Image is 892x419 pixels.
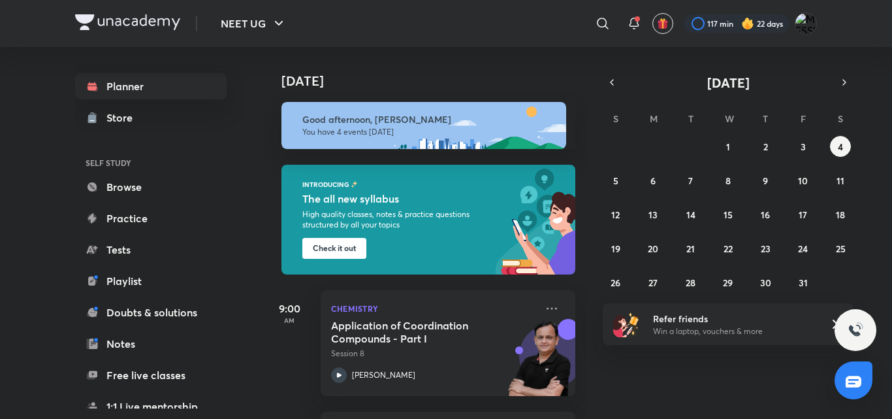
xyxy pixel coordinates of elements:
button: October 20, 2025 [643,238,663,259]
abbr: October 12, 2025 [611,209,620,221]
button: October 23, 2025 [755,238,776,259]
abbr: October 30, 2025 [760,277,771,289]
button: October 30, 2025 [755,272,776,293]
abbr: October 14, 2025 [686,209,695,221]
button: October 3, 2025 [793,136,814,157]
p: INTRODUCING [302,180,349,188]
abbr: Sunday [613,112,618,125]
button: October 1, 2025 [718,136,739,157]
h6: SELF STUDY [75,152,227,174]
img: streak [741,17,754,30]
button: October 16, 2025 [755,204,776,225]
button: October 17, 2025 [793,204,814,225]
abbr: October 3, 2025 [801,141,806,153]
a: Tests [75,237,227,263]
button: October 4, 2025 [830,136,851,157]
button: avatar [652,13,673,34]
abbr: October 18, 2025 [836,209,845,221]
button: October 5, 2025 [605,170,626,191]
abbr: October 26, 2025 [611,277,620,289]
a: Company Logo [75,14,180,33]
p: Session 8 [331,348,536,360]
a: Notes [75,331,227,357]
button: October 12, 2025 [605,204,626,225]
abbr: October 29, 2025 [723,277,733,289]
abbr: Thursday [763,112,768,125]
button: October 25, 2025 [830,238,851,259]
button: October 28, 2025 [680,272,701,293]
p: [PERSON_NAME] [352,369,415,381]
a: Doubts & solutions [75,299,227,326]
img: Company Logo [75,14,180,30]
button: October 24, 2025 [793,238,814,259]
abbr: October 21, 2025 [686,243,695,255]
abbr: October 17, 2025 [799,209,807,221]
img: unacademy [503,319,575,409]
a: Store [75,105,227,131]
button: NEET UG [213,10,295,37]
img: ttu [848,322,863,338]
abbr: October 10, 2025 [798,175,808,187]
a: Free live classes [75,362,227,388]
h6: Good afternoon, [PERSON_NAME] [302,114,554,126]
div: Store [106,110,140,126]
button: October 15, 2025 [718,204,739,225]
abbr: October 19, 2025 [611,243,620,255]
h4: [DATE] [281,73,588,89]
abbr: October 8, 2025 [725,175,731,187]
img: MESSI [795,12,817,35]
button: October 13, 2025 [643,204,663,225]
abbr: October 27, 2025 [648,277,658,289]
a: Browse [75,174,227,200]
p: High quality classes, notes & practice questions structured by all your topics [302,209,471,230]
abbr: Saturday [838,112,843,125]
a: Planner [75,73,227,99]
img: referral [613,311,639,337]
button: October 8, 2025 [718,170,739,191]
p: Chemistry [331,301,536,316]
button: October 9, 2025 [755,170,776,191]
button: October 7, 2025 [680,170,701,191]
p: You have 4 events [DATE] [302,127,554,137]
abbr: October 23, 2025 [761,243,771,255]
a: Playlist [75,268,227,294]
abbr: October 31, 2025 [799,277,808,289]
h5: Application of Coordination Compounds - Part I [331,319,494,345]
button: October 26, 2025 [605,272,626,293]
abbr: October 24, 2025 [798,243,808,255]
h6: Refer friends [653,312,814,326]
abbr: October 28, 2025 [686,277,695,289]
button: October 31, 2025 [793,272,814,293]
abbr: October 9, 2025 [763,175,768,187]
p: AM [263,316,315,324]
p: Win a laptop, vouchers & more [653,326,814,337]
abbr: Monday [650,112,658,125]
span: [DATE] [707,74,750,92]
button: October 2, 2025 [755,136,776,157]
button: October 19, 2025 [605,238,626,259]
abbr: Tuesday [688,112,693,125]
abbr: Wednesday [725,112,734,125]
abbr: October 1, 2025 [726,141,730,153]
abbr: October 16, 2025 [761,209,770,221]
abbr: Friday [801,112,806,125]
button: October 10, 2025 [793,170,814,191]
button: October 6, 2025 [643,170,663,191]
button: October 21, 2025 [680,238,701,259]
abbr: October 15, 2025 [724,209,733,221]
abbr: October 25, 2025 [836,243,846,255]
abbr: October 13, 2025 [648,209,658,221]
button: October 27, 2025 [643,272,663,293]
abbr: October 22, 2025 [724,243,733,255]
abbr: October 2, 2025 [763,141,768,153]
button: October 11, 2025 [830,170,851,191]
a: Practice [75,205,227,231]
img: afternoon [281,102,566,149]
button: October 18, 2025 [830,204,851,225]
abbr: October 5, 2025 [613,175,618,187]
button: October 22, 2025 [718,238,739,259]
abbr: October 20, 2025 [648,243,658,255]
abbr: October 11, 2025 [836,175,844,187]
h5: The all new syllabus [302,191,474,207]
button: Check it out [302,238,366,259]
